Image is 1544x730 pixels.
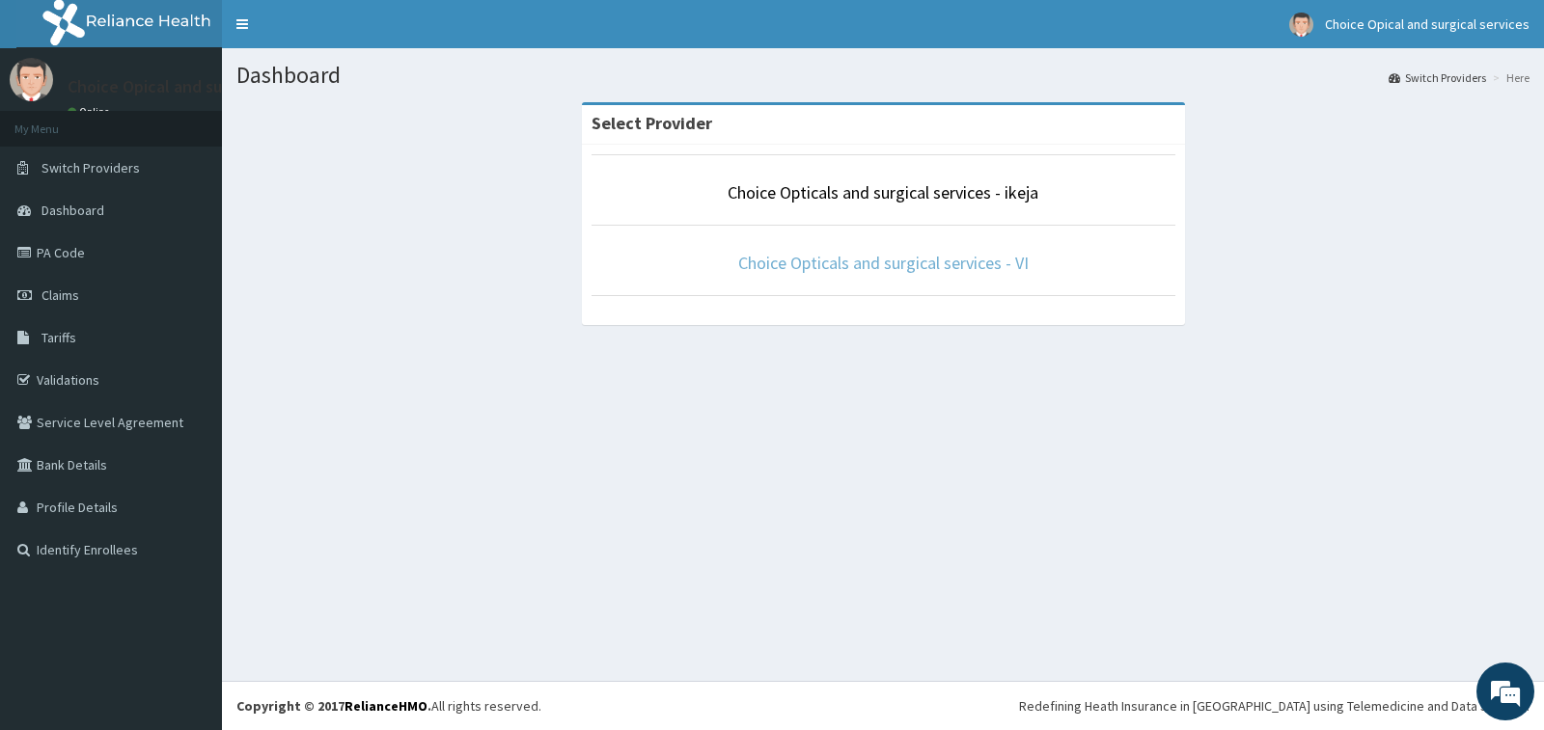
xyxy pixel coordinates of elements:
span: Switch Providers [41,159,140,176]
p: Choice Opical and surgical services [68,78,329,95]
a: Switch Providers [1389,69,1486,86]
img: User Image [10,58,53,101]
span: Tariffs [41,329,76,346]
span: Claims [41,286,79,304]
a: Choice Opticals and surgical services - VI [738,252,1029,274]
a: Choice Opticals and surgical services - ikeja [728,181,1038,203]
footer: All rights reserved. [222,681,1544,730]
li: Here [1488,69,1530,86]
span: Dashboard [41,202,104,219]
strong: Copyright © 2017 . [236,697,431,715]
div: Redefining Heath Insurance in [GEOGRAPHIC_DATA] using Telemedicine and Data Science! [1019,696,1530,716]
h1: Dashboard [236,63,1530,88]
span: Choice Opical and surgical services [1325,15,1530,33]
strong: Select Provider [592,112,712,134]
a: Online [68,105,114,119]
a: RelianceHMO [345,697,427,715]
img: User Image [1289,13,1313,37]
